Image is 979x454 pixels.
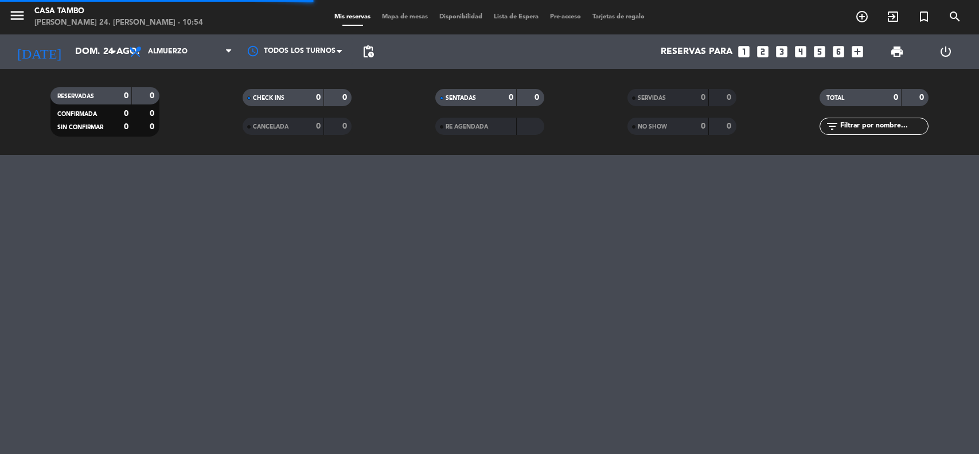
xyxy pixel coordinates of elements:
i: looks_5 [812,44,827,59]
strong: 0 [316,122,321,130]
i: menu [9,7,26,24]
i: filter_list [825,119,839,133]
i: looks_one [736,44,751,59]
span: SENTADAS [446,95,476,101]
span: TOTAL [826,95,844,101]
strong: 0 [701,94,705,102]
i: [DATE] [9,39,69,64]
i: looks_4 [793,44,808,59]
span: Pre-acceso [544,14,587,20]
strong: 0 [727,122,734,130]
span: RE AGENDADA [446,124,488,130]
strong: 0 [727,94,734,102]
strong: 0 [919,94,926,102]
div: [PERSON_NAME] 24. [PERSON_NAME] - 10:54 [34,17,203,29]
strong: 0 [316,94,321,102]
strong: 0 [894,94,898,102]
i: looks_3 [774,44,789,59]
i: add_circle_outline [855,10,869,24]
span: CHECK INS [253,95,284,101]
strong: 0 [342,122,349,130]
span: Lista de Espera [488,14,544,20]
span: SERVIDAS [638,95,666,101]
i: arrow_drop_down [107,45,120,59]
strong: 0 [342,94,349,102]
span: CONFIRMADA [57,111,97,117]
span: pending_actions [361,45,375,59]
span: CANCELADA [253,124,288,130]
span: SIN CONFIRMAR [57,125,103,130]
strong: 0 [124,123,128,131]
i: looks_6 [831,44,846,59]
i: exit_to_app [886,10,900,24]
strong: 0 [509,94,513,102]
strong: 0 [150,110,157,118]
span: Tarjetas de regalo [587,14,650,20]
span: Mis reservas [329,14,376,20]
i: search [948,10,962,24]
button: menu [9,7,26,28]
i: looks_two [755,44,770,59]
div: LOG OUT [922,34,970,69]
span: NO SHOW [638,124,667,130]
span: Mapa de mesas [376,14,434,20]
span: print [890,45,904,59]
strong: 0 [150,123,157,131]
i: power_settings_new [939,45,953,59]
strong: 0 [701,122,705,130]
strong: 0 [535,94,541,102]
span: Disponibilidad [434,14,488,20]
strong: 0 [124,92,128,100]
input: Filtrar por nombre... [839,120,928,133]
strong: 0 [150,92,157,100]
i: turned_in_not [917,10,931,24]
i: add_box [850,44,865,59]
strong: 0 [124,110,128,118]
span: Almuerzo [148,48,188,56]
span: Reservas para [661,46,732,57]
div: Casa Tambo [34,6,203,17]
span: RESERVADAS [57,94,94,99]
